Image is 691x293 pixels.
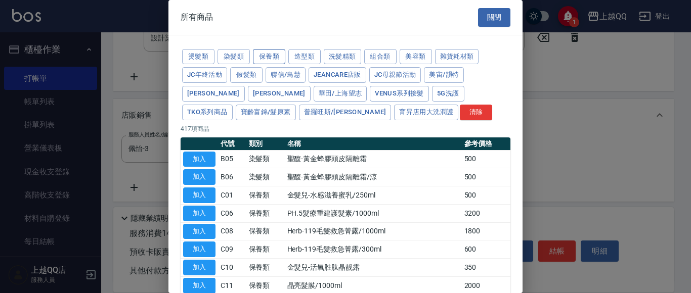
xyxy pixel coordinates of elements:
[266,67,306,83] button: 聯信/鳥慧
[424,67,464,83] button: 美宙/韻特
[181,124,510,133] p: 417 項商品
[218,150,246,168] td: B05
[230,67,263,83] button: 假髮類
[288,49,321,65] button: 造型類
[299,105,392,120] button: 普羅旺斯/[PERSON_NAME]
[218,168,246,186] td: B06
[462,168,511,186] td: 500
[246,222,285,240] td: 保養類
[218,240,246,259] td: C09
[285,259,462,277] td: 金髮兒-活氧胜肽晶靓露
[285,137,462,151] th: 名稱
[314,86,367,102] button: 華田/上海望志
[218,49,250,65] button: 染髮類
[253,49,285,65] button: 保養類
[183,169,215,185] button: 加入
[182,49,214,65] button: 燙髮類
[218,186,246,205] td: C01
[462,186,511,205] td: 500
[394,105,458,120] button: 育昇店用大洗潤護
[183,187,215,203] button: 加入
[435,49,479,65] button: 雜貨耗材類
[246,168,285,186] td: 染髮類
[462,259,511,277] td: 350
[246,204,285,222] td: 保養類
[285,168,462,186] td: 聖馥-黃金蜂膠頭皮隔離霜/涼
[183,206,215,221] button: 加入
[183,241,215,257] button: 加入
[182,105,233,120] button: TKO系列商品
[285,150,462,168] td: 聖馥-黃金蜂膠頭皮隔離霜
[236,105,296,120] button: 寶齡富錦/髮原素
[183,224,215,239] button: 加入
[218,259,246,277] td: C10
[285,240,462,259] td: Herb-119毛髮救急菁露/300ml
[369,67,421,83] button: JC母親節活動
[218,204,246,222] td: C06
[324,49,361,65] button: 洗髮精類
[462,137,511,151] th: 參考價格
[285,222,462,240] td: Herb-119毛髮救急菁露/1000ml
[183,152,215,167] button: 加入
[218,137,246,151] th: 代號
[285,204,462,222] td: PH.5髮療重建護髮素/1000ml
[218,222,246,240] td: C08
[462,222,511,240] td: 1800
[183,260,215,275] button: 加入
[460,105,492,120] button: 清除
[182,67,227,83] button: JC年終活動
[182,86,245,102] button: [PERSON_NAME]
[309,67,366,83] button: JeanCare店販
[462,240,511,259] td: 600
[246,150,285,168] td: 染髮類
[478,8,510,27] button: 關閉
[246,186,285,205] td: 保養類
[246,240,285,259] td: 保養類
[181,12,213,22] span: 所有商品
[370,86,428,102] button: Venus系列接髮
[400,49,432,65] button: 美容類
[285,186,462,205] td: 金髮兒-水感滋養蜜乳/250ml
[246,137,285,151] th: 類別
[432,86,464,102] button: 5G洗護
[246,259,285,277] td: 保養類
[364,49,397,65] button: 組合類
[462,204,511,222] td: 3200
[248,86,311,102] button: [PERSON_NAME]
[462,150,511,168] td: 500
